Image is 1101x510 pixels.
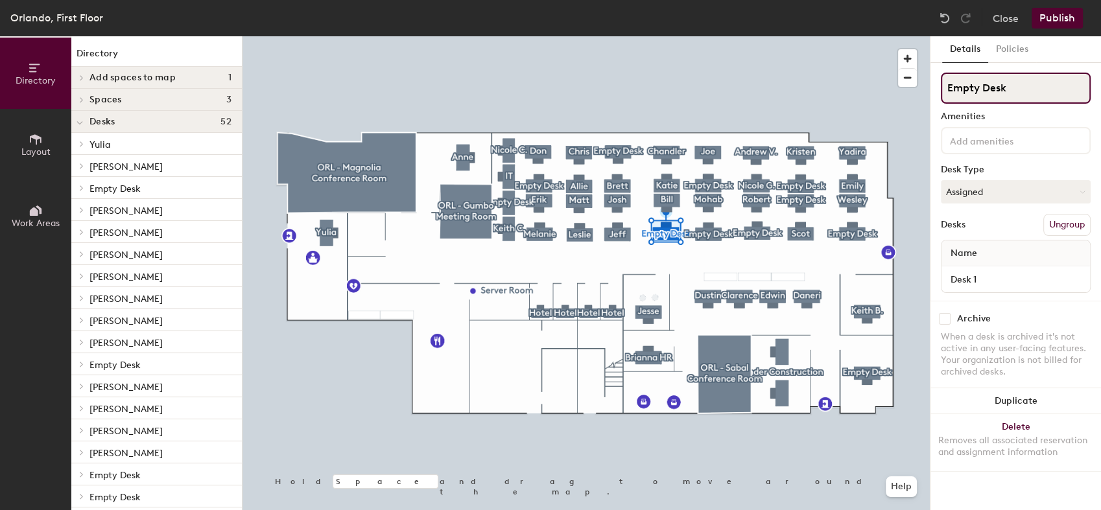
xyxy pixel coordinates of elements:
input: Unnamed desk [944,270,1087,288]
span: [PERSON_NAME] [89,249,163,261]
span: [PERSON_NAME] [89,272,163,283]
span: [PERSON_NAME] [89,338,163,349]
button: Details [942,36,988,63]
button: Policies [988,36,1036,63]
div: Desks [941,220,965,230]
button: Duplicate [930,388,1101,414]
button: Help [886,476,917,497]
span: Desks [89,117,115,127]
span: Empty Desk [89,470,141,481]
button: Close [993,8,1019,29]
span: 52 [220,117,231,127]
span: [PERSON_NAME] [89,404,163,415]
div: Amenities [941,111,1091,122]
span: Empty Desk [89,183,141,194]
span: [PERSON_NAME] [89,294,163,305]
span: Yulia [89,139,110,150]
h1: Directory [71,47,242,67]
span: [PERSON_NAME] [89,448,163,459]
span: Empty Desk [89,492,141,503]
span: Empty Desk [89,360,141,371]
button: Publish [1032,8,1083,29]
span: [PERSON_NAME] [89,316,163,327]
span: Layout [21,146,51,157]
img: Undo [938,12,951,25]
span: Name [944,242,984,265]
span: [PERSON_NAME] [89,205,163,216]
span: [PERSON_NAME] [89,227,163,238]
div: When a desk is archived it's not active in any user-facing features. Your organization is not bil... [941,331,1091,378]
input: Add amenities [947,132,1064,148]
span: [PERSON_NAME] [89,382,163,393]
button: Assigned [941,180,1091,203]
span: [PERSON_NAME] [89,426,163,437]
span: 3 [226,95,231,105]
span: Work Areas [12,218,60,229]
span: Add spaces to map [89,73,176,83]
div: Archive [957,314,991,324]
div: Removes all associated reservation and assignment information [938,435,1093,458]
div: Orlando, First Floor [10,10,103,26]
button: Ungroup [1043,214,1091,236]
span: Spaces [89,95,122,105]
span: 1 [228,73,231,83]
button: DeleteRemoves all associated reservation and assignment information [930,414,1101,471]
img: Redo [959,12,972,25]
span: [PERSON_NAME] [89,161,163,172]
div: Desk Type [941,165,1091,175]
span: Directory [16,75,56,86]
